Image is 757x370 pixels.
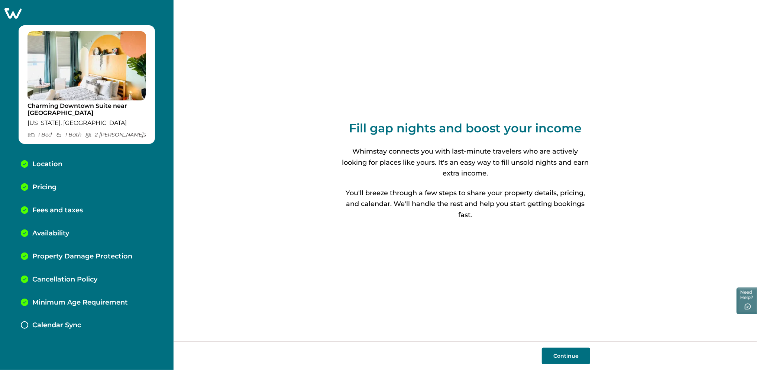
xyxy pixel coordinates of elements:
[85,132,146,138] p: 2 [PERSON_NAME] s
[32,276,97,284] p: Cancellation Policy
[32,206,83,215] p: Fees and taxes
[32,160,62,168] p: Location
[28,132,52,138] p: 1 Bed
[28,119,146,127] p: [US_STATE], [GEOGRAPHIC_DATA]
[32,183,56,192] p: Pricing
[56,132,81,138] p: 1 Bath
[340,146,590,179] p: Whimstay connects you with last-minute travelers who are actively looking for places like yours. ...
[32,299,128,307] p: Minimum Age Requirement
[28,102,146,117] p: Charming Downtown Suite near [GEOGRAPHIC_DATA]
[349,121,582,136] p: Fill gap nights and boost your income
[32,252,132,261] p: Property Damage Protection
[32,321,81,329] p: Calendar Sync
[32,229,69,238] p: Availability
[542,348,590,364] button: Continue
[340,188,590,221] p: You'll breeze through a few steps to share your property details, pricing, and calendar. We'll ha...
[28,31,146,100] img: propertyImage_Charming Downtown Suite near Convention Center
